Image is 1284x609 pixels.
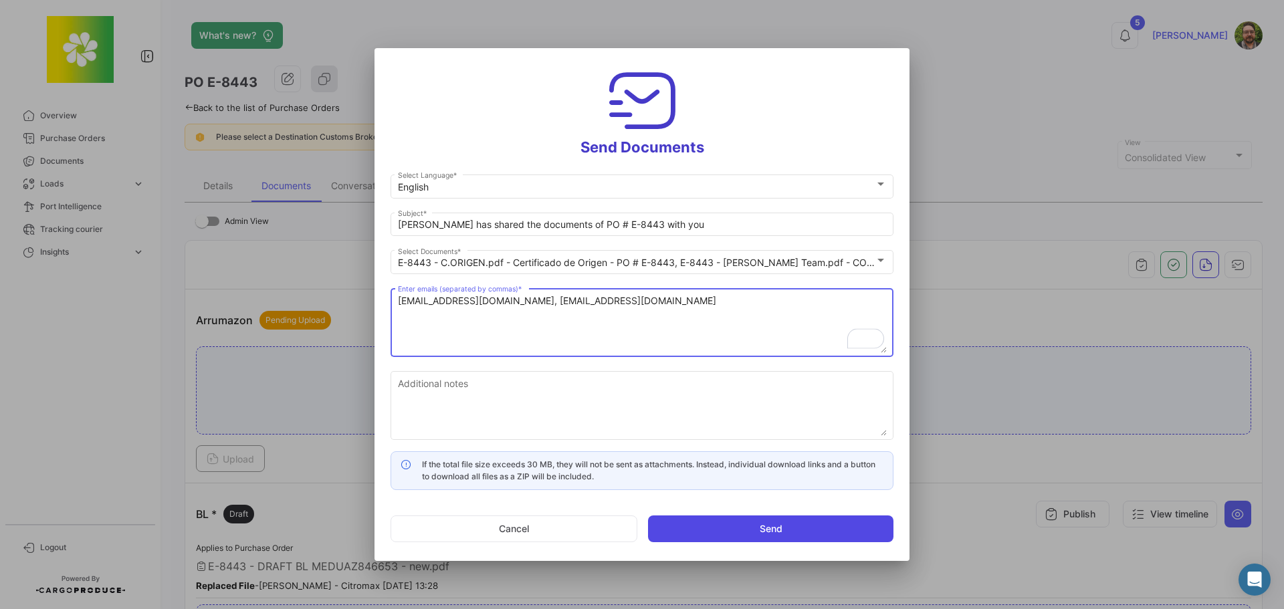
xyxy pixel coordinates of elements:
div: Abrir Intercom Messenger [1239,564,1271,596]
span: If the total file size exceeds 30 MB, they will not be sent as attachments. Instead, individual d... [422,459,875,481]
textarea: To enrich screen reader interactions, please activate Accessibility in Grammarly extension settings [398,294,887,353]
mat-select-trigger: English [398,181,429,193]
button: Cancel [391,515,637,542]
h3: Send Documents [391,64,893,156]
button: Send [648,515,893,542]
